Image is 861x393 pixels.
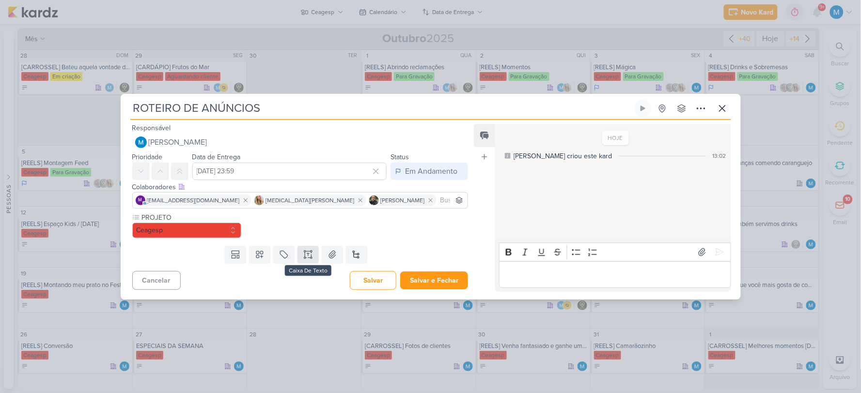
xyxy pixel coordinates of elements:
[132,153,163,161] label: Prioridade
[136,196,145,205] div: mlegnaioli@gmail.com
[132,124,171,132] label: Responsável
[369,196,379,205] img: Gabriel Bastos
[132,134,469,151] button: [PERSON_NAME]
[141,212,242,223] label: PROJETO
[192,153,241,161] label: Data de Entrega
[350,271,396,290] button: Salvar
[400,272,468,289] button: Salvar e Fechar
[639,105,647,112] div: Ligar relógio
[438,195,466,206] input: Buscar
[499,261,731,288] div: Editor editing area: main
[285,265,331,276] div: Caixa De Texto
[192,163,387,180] input: Select a date
[132,223,242,238] button: Ceagesp
[266,196,355,205] span: [MEDICAL_DATA][PERSON_NAME]
[147,196,240,205] span: [EMAIL_ADDRESS][DOMAIN_NAME]
[391,163,468,180] button: Em Andamento
[381,196,425,205] span: [PERSON_NAME]
[135,136,147,148] img: MARIANA MIRANDA
[149,136,207,148] span: [PERSON_NAME]
[405,166,457,177] div: Em Andamento
[139,198,142,203] p: m
[499,242,731,261] div: Editor toolbar
[132,182,469,192] div: Colaboradores
[132,271,181,290] button: Cancelar
[514,151,612,161] div: [PERSON_NAME] criou este kard
[130,100,632,117] input: Kard Sem Título
[254,196,264,205] img: Yasmin Yumi
[713,151,726,160] div: 13:02
[391,153,409,161] label: Status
